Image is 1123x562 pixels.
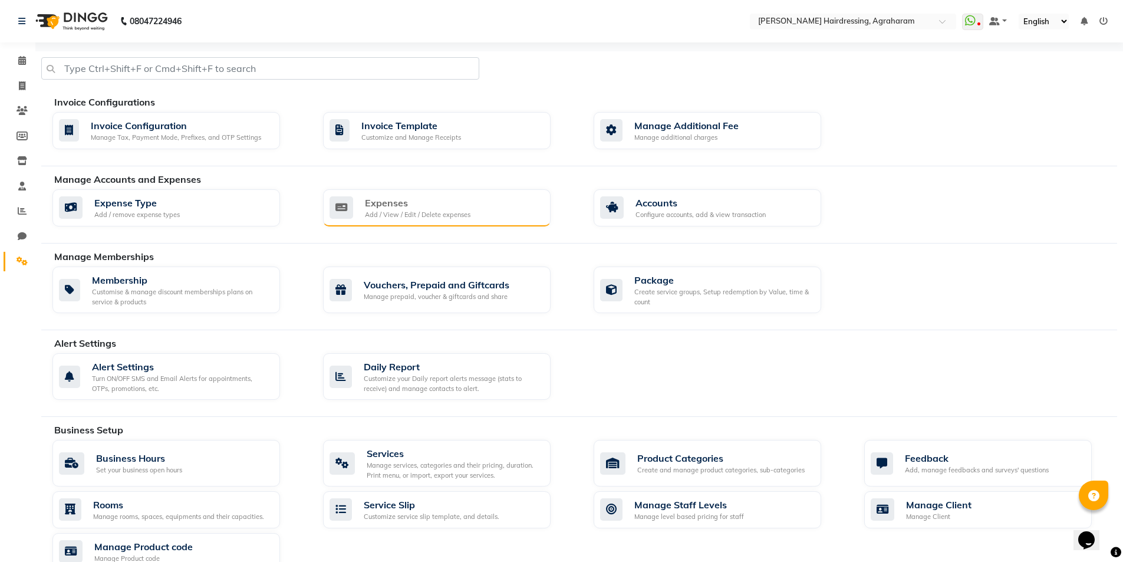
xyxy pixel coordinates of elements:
div: Daily Report [364,360,541,374]
a: ServicesManage services, categories and their pricing, duration. Print menu, or import, export yo... [323,440,576,487]
div: Manage prepaid, voucher & giftcards and share [364,292,509,302]
div: Alert Settings [92,360,271,374]
iframe: chat widget [1073,515,1111,550]
div: Package [634,273,812,287]
img: logo [30,5,111,38]
div: Turn ON/OFF SMS and Email Alerts for appointments, OTPs, promotions, etc. [92,374,271,393]
div: Business Hours [96,451,182,465]
div: Service Slip [364,498,499,512]
div: Invoice Template [361,119,461,133]
div: Set your business open hours [96,465,182,475]
div: Accounts [635,196,766,210]
a: Business HoursSet your business open hours [52,440,305,487]
a: Invoice ConfigurationManage Tax, Payment Mode, Prefixes, and OTP Settings [52,112,305,149]
div: Customize and Manage Receipts [361,133,461,143]
div: Customize your Daily report alerts message (stats to receive) and manage contacts to alert. [364,374,541,393]
a: Manage ClientManage Client [864,491,1117,528]
a: Service SlipCustomize service slip template, and details. [323,491,576,528]
div: Expense Type [94,196,180,210]
div: Manage services, categories and their pricing, duration. Print menu, or import, export your servi... [367,461,541,480]
a: Manage Additional FeeManage additional charges [594,112,847,149]
input: Type Ctrl+Shift+F or Cmd+Shift+F to search [41,57,479,80]
div: Create service groups, Setup redemption by Value, time & count [634,287,812,307]
div: Add / remove expense types [94,210,180,220]
div: Feedback [905,451,1049,465]
div: Manage Client [906,498,971,512]
div: Customise & manage discount memberships plans on service & products [92,287,271,307]
a: Alert SettingsTurn ON/OFF SMS and Email Alerts for appointments, OTPs, promotions, etc. [52,353,305,400]
div: Manage level based pricing for staff [634,512,744,522]
a: FeedbackAdd, manage feedbacks and surveys' questions [864,440,1117,487]
div: Create and manage product categories, sub-categories [637,465,805,475]
a: PackageCreate service groups, Setup redemption by Value, time & count [594,267,847,313]
div: Configure accounts, add & view transaction [635,210,766,220]
div: Manage Tax, Payment Mode, Prefixes, and OTP Settings [91,133,261,143]
a: Invoice TemplateCustomize and Manage Receipts [323,112,576,149]
div: Manage Staff Levels [634,498,744,512]
a: Daily ReportCustomize your Daily report alerts message (stats to receive) and manage contacts to ... [323,353,576,400]
div: Manage additional charges [634,133,739,143]
b: 08047224946 [130,5,182,38]
div: Manage Product code [94,540,193,554]
div: Product Categories [637,451,805,465]
a: AccountsConfigure accounts, add & view transaction [594,189,847,227]
div: Customize service slip template, and details. [364,512,499,522]
div: Vouchers, Prepaid and Giftcards [364,278,509,292]
div: Expenses [365,196,470,210]
a: MembershipCustomise & manage discount memberships plans on service & products [52,267,305,313]
a: Vouchers, Prepaid and GiftcardsManage prepaid, voucher & giftcards and share [323,267,576,313]
div: Add, manage feedbacks and surveys' questions [905,465,1049,475]
div: Manage Additional Fee [634,119,739,133]
div: Membership [92,273,271,287]
a: Product CategoriesCreate and manage product categories, sub-categories [594,440,847,487]
a: RoomsManage rooms, spaces, equipments and their capacities. [52,491,305,528]
div: Manage rooms, spaces, equipments and their capacities. [93,512,264,522]
div: Services [367,446,541,461]
div: Add / View / Edit / Delete expenses [365,210,470,220]
div: Invoice Configuration [91,119,261,133]
div: Rooms [93,498,264,512]
a: Manage Staff LevelsManage level based pricing for staff [594,491,847,528]
a: Expense TypeAdd / remove expense types [52,189,305,227]
div: Manage Client [906,512,971,522]
a: ExpensesAdd / View / Edit / Delete expenses [323,189,576,227]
